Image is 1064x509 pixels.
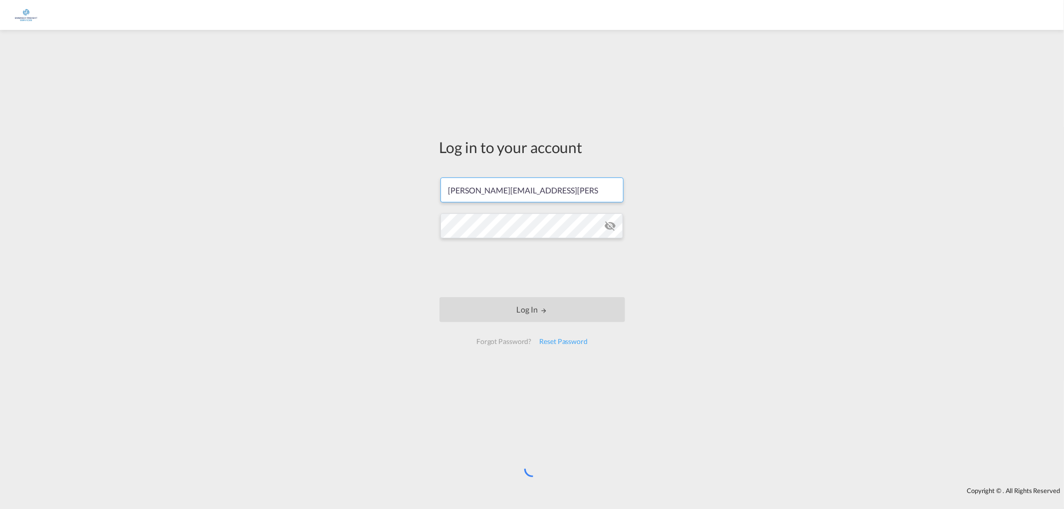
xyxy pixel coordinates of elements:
input: Enter email/phone number [440,177,624,202]
div: Reset Password [535,333,592,350]
div: Log in to your account [439,137,625,158]
button: LOGIN [439,297,625,322]
div: Forgot Password? [472,333,535,350]
md-icon: icon-eye-off [604,220,616,232]
iframe: reCAPTCHA [456,248,608,287]
img: e1326340b7c511ef854e8d6a806141ad.jpg [15,4,37,26]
